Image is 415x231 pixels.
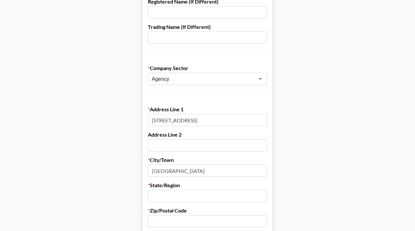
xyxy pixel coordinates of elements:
[148,24,267,30] label: Trading Name (If Different)
[148,157,267,163] label: City/Town
[148,65,267,71] label: Company Sector
[148,207,267,214] label: Zip/Postal Code
[148,106,267,113] label: Address Line 1
[256,74,265,83] button: Open
[148,182,267,188] label: State/Region
[148,131,267,138] label: Address Line 2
